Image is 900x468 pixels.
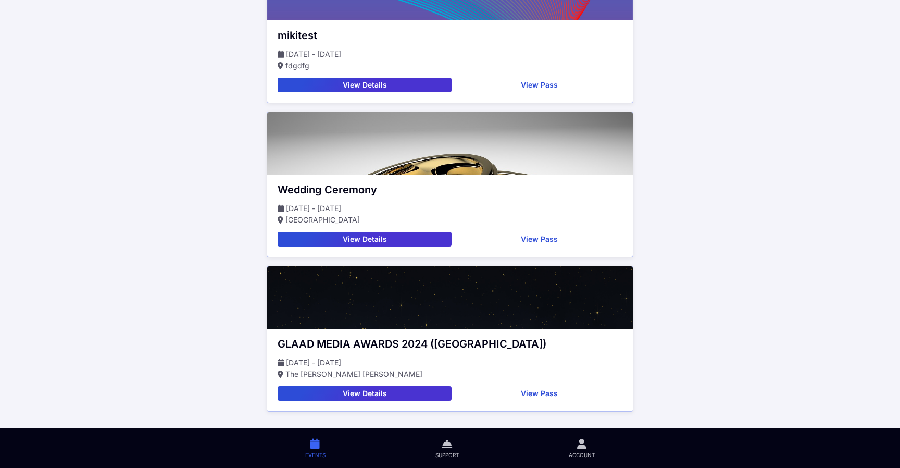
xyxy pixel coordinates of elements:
[278,60,622,71] p: fdgdfg
[278,29,622,42] div: mikitest
[278,368,622,380] p: The [PERSON_NAME] [PERSON_NAME]
[278,357,622,368] p: [DATE] - [DATE]
[278,386,452,401] button: View Details
[278,214,622,226] p: [GEOGRAPHIC_DATA]
[278,337,622,351] div: GLAAD MEDIA AWARDS 2024 ([GEOGRAPHIC_DATA])
[250,428,380,468] a: Events
[380,428,514,468] a: Support
[278,78,452,92] button: View Details
[305,451,326,459] span: Events
[456,78,622,92] button: View Pass
[278,232,452,247] button: View Details
[278,48,622,60] p: [DATE] - [DATE]
[514,428,650,468] a: Account
[456,232,622,247] button: View Pass
[278,183,622,196] div: Wedding Ceremony
[456,386,622,401] button: View Pass
[569,451,595,459] span: Account
[278,203,622,214] p: [DATE] - [DATE]
[435,451,459,459] span: Support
